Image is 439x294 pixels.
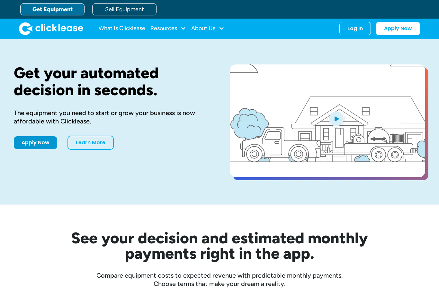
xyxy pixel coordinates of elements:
[14,136,57,149] a: Apply Now
[14,64,209,98] h1: Get your automated decision in seconds.
[347,25,363,32] div: Log In
[14,109,209,125] div: The equipment you need to start or grow your business is now affordable with Clicklease.
[376,22,420,35] a: Apply Now
[150,22,186,35] div: Resources
[14,271,425,288] div: Compare equipment costs to expected revenue with predictable monthly payments. Choose terms that ...
[20,3,85,15] a: Get Equipment
[230,64,425,177] a: open lightbox
[92,3,157,15] a: Sell Equipment
[19,22,83,35] a: home
[327,110,345,128] img: Blue play button logo on a light blue circular background
[191,22,224,35] div: About Us
[40,230,399,261] h2: See your decision and estimated monthly payments right in the app.
[67,136,114,150] a: Learn More
[99,22,145,35] a: What Is Clicklease
[19,22,83,35] img: Clicklease logo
